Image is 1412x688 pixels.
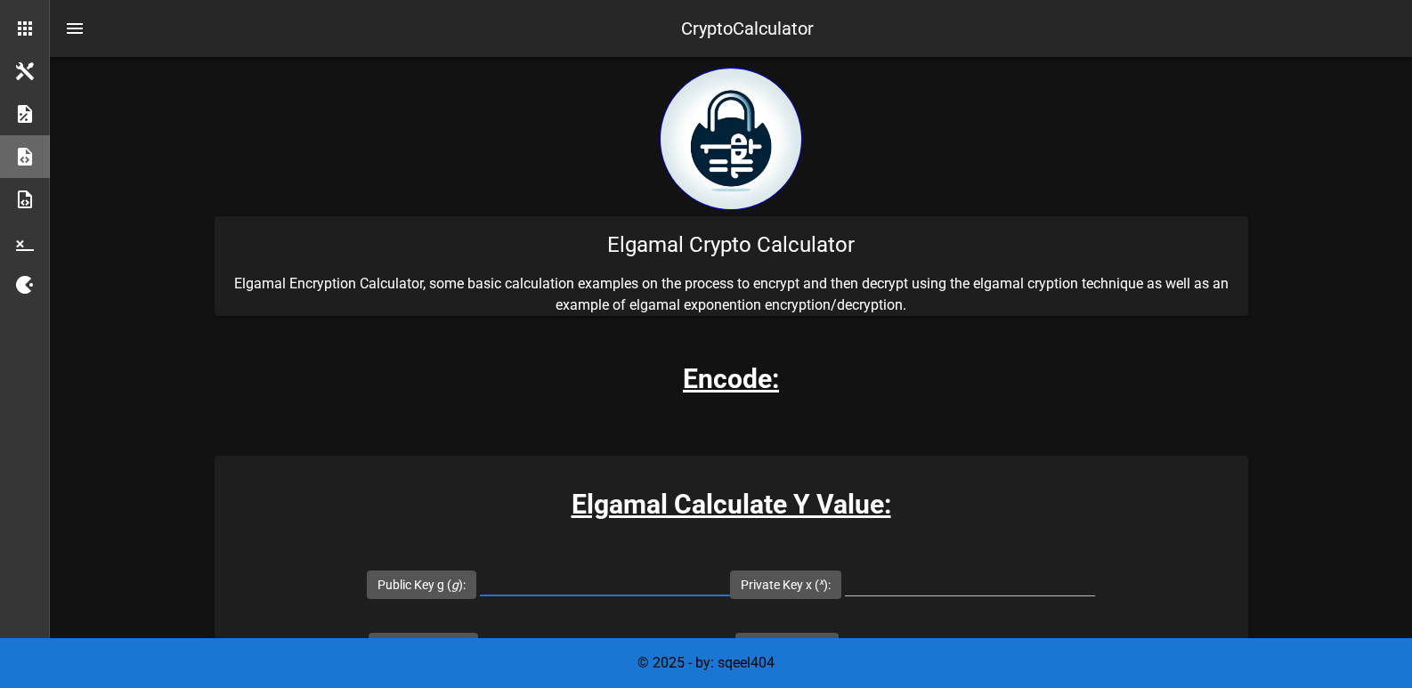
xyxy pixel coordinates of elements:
span: © 2025 - by: sqeel404 [637,654,775,671]
img: encryption logo [660,68,802,210]
button: nav-menu-toggle [53,7,96,50]
sup: x [819,576,824,587]
i: g [451,578,458,592]
a: home [660,197,802,214]
p: Elgamal Encryption Calculator, some basic calculation examples on the process to encrypt and then... [215,273,1248,316]
h3: Elgamal Calculate Y Value: [215,484,1248,524]
h3: Encode: [683,359,779,399]
label: Public Key g ( ): [377,576,466,594]
div: Elgamal Crypto Calculator [215,216,1248,273]
div: CryptoCalculator [681,15,814,42]
label: Private Key x ( ): [741,576,831,594]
